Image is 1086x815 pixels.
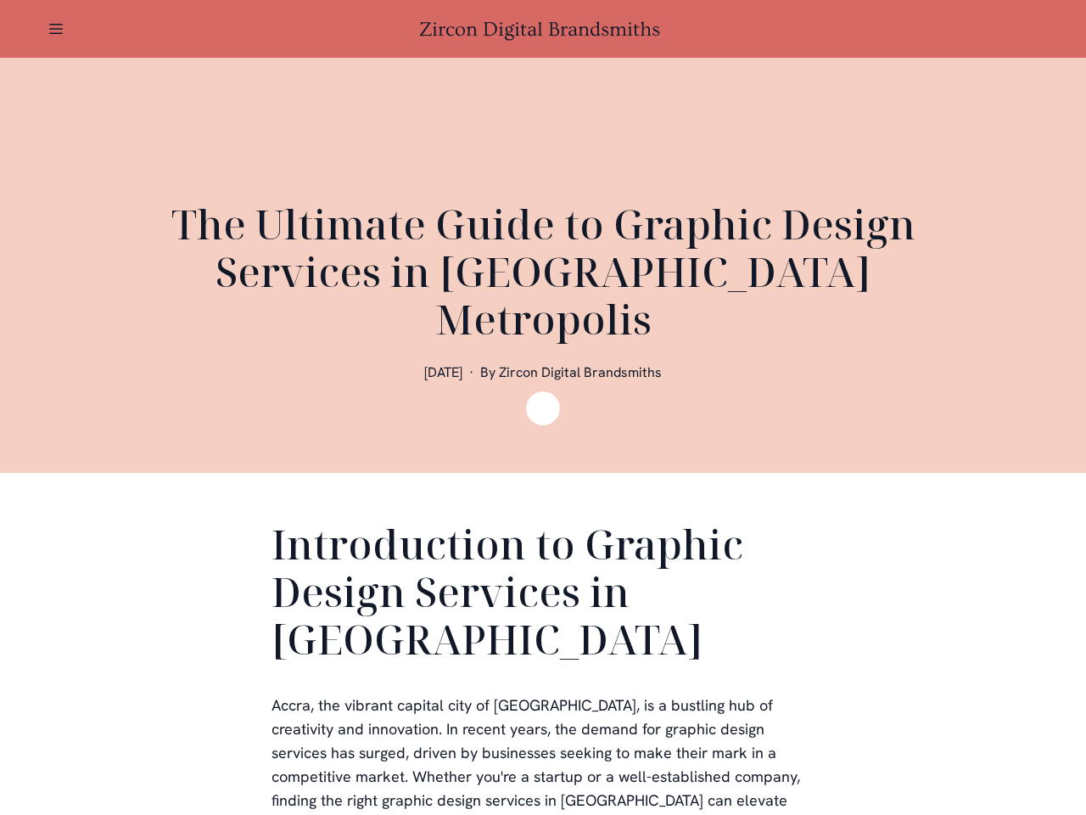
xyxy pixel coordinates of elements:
[469,363,473,381] span: ·
[526,391,560,425] img: Zircon Digital Brandsmiths
[424,363,462,381] span: [DATE]
[419,18,667,41] a: Zircon Digital Brandsmiths
[480,363,662,381] span: By Zircon Digital Brandsmiths
[136,200,950,343] h1: The Ultimate Guide to Graphic Design Services in [GEOGRAPHIC_DATA] Metropolis
[271,520,814,670] h2: Introduction to Graphic Design Services in [GEOGRAPHIC_DATA]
